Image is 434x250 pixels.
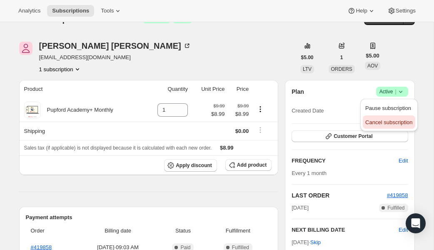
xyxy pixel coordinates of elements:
small: $9.99 [213,103,224,108]
button: Edit [394,154,413,167]
th: Product [19,80,145,98]
span: Active [379,87,405,96]
img: product img [24,102,41,118]
span: Settings [396,7,416,14]
span: Fulfilled [387,205,404,211]
button: Pause subscription [363,101,415,115]
span: Billing date [79,227,157,235]
span: Jody Gilbert [19,42,32,55]
span: Created Date [292,107,324,115]
span: Fulfillment [210,227,267,235]
span: Pause subscription [365,105,411,111]
span: $8.99 [211,110,225,118]
span: | [395,88,396,95]
span: [EMAIL_ADDRESS][DOMAIN_NAME] [39,53,191,62]
h2: FREQUENCY [292,157,399,165]
span: Skip [310,238,321,247]
span: Analytics [18,7,40,14]
button: #419858 [387,191,408,200]
span: Customer Portal [334,133,372,140]
span: $0.00 [235,128,249,134]
th: Unit Price [190,80,227,98]
span: [DATE] · [292,239,321,245]
h2: Plan [292,87,304,96]
span: Sales tax (if applicable) is not displayed because it is calculated with each new order. [24,145,212,151]
h2: LAST ORDER [292,191,387,200]
span: Status [162,227,204,235]
span: $5.00 [301,54,314,61]
button: Help [342,5,380,17]
span: $5.00 [366,52,379,60]
span: Cancel subscription [365,119,412,125]
button: Add product [225,159,272,171]
button: 1 [335,52,348,63]
small: $9.99 [237,103,249,108]
span: [DATE] [292,204,309,212]
span: $8.99 [220,145,234,151]
th: Price [227,80,252,98]
button: Apply discount [164,159,217,172]
span: $8.99 [230,110,249,118]
button: Customer Portal [292,130,408,142]
a: #419858 [387,192,408,198]
button: Analytics [13,5,45,17]
div: Open Intercom Messenger [406,213,426,233]
span: 1 [340,54,343,61]
button: Subscriptions [47,5,94,17]
span: Apply discount [176,162,212,169]
button: Tools [96,5,127,17]
span: Every 1 month [292,170,327,176]
span: Subscriptions [52,7,89,14]
th: Order [26,222,77,240]
div: [PERSON_NAME] [PERSON_NAME] [39,42,191,50]
button: $5.00 [296,52,319,63]
th: Shipping [19,122,145,140]
th: Quantity [145,80,190,98]
h2: Payment attempts [26,213,272,222]
button: Skip [305,236,326,249]
span: Help [356,7,367,14]
span: Tools [101,7,114,14]
button: Cancel subscription [363,115,415,129]
span: Add product [237,162,267,168]
button: Product actions [254,105,267,114]
span: ORDERS [331,66,352,72]
button: Product actions [39,65,82,73]
span: AOV [367,63,378,69]
div: Pupford Academy+ Monthly [41,106,113,114]
button: Shipping actions [254,125,267,135]
h2: NEXT BILLING DATE [292,226,399,234]
button: Edit [399,226,408,234]
span: Edit [399,157,408,165]
button: Settings [382,5,421,17]
span: LTV [303,66,312,72]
